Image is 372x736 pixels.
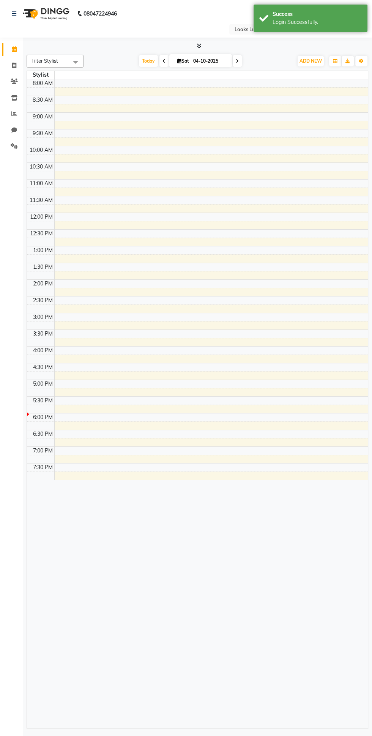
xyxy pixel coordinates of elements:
div: 6:00 PM [32,413,54,421]
div: 5:00 PM [32,380,54,388]
div: 1:00 PM [32,246,54,254]
div: 9:30 AM [31,129,54,137]
div: 11:00 AM [28,180,54,188]
input: 2025-10-04 [191,55,229,67]
div: 3:00 PM [32,313,54,321]
div: 4:00 PM [32,347,54,355]
div: 2:00 PM [32,280,54,288]
div: 1:30 PM [32,263,54,271]
span: Today [139,55,158,67]
div: Success [273,10,362,18]
div: 8:00 AM [31,79,54,87]
b: 08047224946 [84,3,117,24]
span: ADD NEW [299,58,322,64]
div: 3:30 PM [32,330,54,338]
div: 10:30 AM [28,163,54,171]
div: 9:00 AM [31,113,54,121]
div: 7:30 PM [32,463,54,471]
div: Stylist [27,71,54,79]
div: 8:30 AM [31,96,54,104]
div: 4:30 PM [32,363,54,371]
div: 2:30 PM [32,296,54,304]
div: 11:30 AM [28,196,54,204]
img: logo [19,3,71,24]
div: 12:00 PM [28,213,54,221]
div: 6:30 PM [32,430,54,438]
div: 7:00 PM [32,447,54,455]
span: Filter Stylist [32,58,58,64]
div: Login Successfully. [273,18,362,26]
div: 10:00 AM [28,146,54,154]
button: ADD NEW [298,56,324,66]
span: Sat [175,58,191,64]
div: 5:30 PM [32,397,54,405]
div: 12:30 PM [28,230,54,238]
